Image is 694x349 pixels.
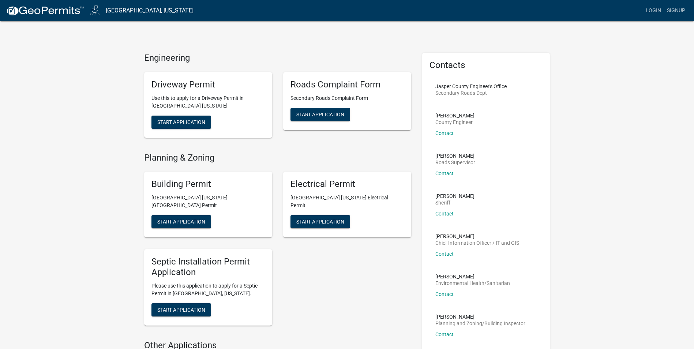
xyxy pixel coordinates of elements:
[435,84,507,89] p: Jasper County Engineer's Office
[435,130,454,136] a: Contact
[157,307,205,312] span: Start Application
[429,60,543,71] h5: Contacts
[435,160,475,165] p: Roads Supervisor
[435,90,507,95] p: Secondary Roads Dept
[435,291,454,297] a: Contact
[435,153,475,158] p: [PERSON_NAME]
[151,194,265,209] p: [GEOGRAPHIC_DATA] [US_STATE][GEOGRAPHIC_DATA] Permit
[151,303,211,316] button: Start Application
[643,4,664,18] a: Login
[157,219,205,225] span: Start Application
[435,251,454,257] a: Contact
[435,120,474,125] p: County Engineer
[151,256,265,278] h5: Septic Installation Permit Application
[435,314,525,319] p: [PERSON_NAME]
[435,234,519,239] p: [PERSON_NAME]
[106,4,194,17] a: [GEOGRAPHIC_DATA], [US_STATE]
[151,215,211,228] button: Start Application
[296,219,344,225] span: Start Application
[151,179,265,189] h5: Building Permit
[157,119,205,125] span: Start Application
[435,321,525,326] p: Planning and Zoning/Building Inspector
[435,194,474,199] p: [PERSON_NAME]
[296,111,344,117] span: Start Application
[144,53,411,63] h4: Engineering
[664,4,688,18] a: Signup
[290,94,404,102] p: Secondary Roads Complaint Form
[151,282,265,297] p: Please use this application to apply for a Septic Permit in [GEOGRAPHIC_DATA], [US_STATE].
[435,281,510,286] p: Environmental Health/Sanitarian
[151,116,211,129] button: Start Application
[151,94,265,110] p: Use this to apply for a Driveway Permit in [GEOGRAPHIC_DATA] [US_STATE]
[290,79,404,90] h5: Roads Complaint Form
[90,5,100,15] img: Jasper County, Iowa
[435,170,454,176] a: Contact
[151,79,265,90] h5: Driveway Permit
[290,215,350,228] button: Start Application
[435,211,454,217] a: Contact
[435,331,454,337] a: Contact
[290,179,404,189] h5: Electrical Permit
[435,240,519,245] p: Chief Information Officer / IT and GIS
[435,274,510,279] p: [PERSON_NAME]
[435,200,474,205] p: Sheriff
[290,194,404,209] p: [GEOGRAPHIC_DATA] [US_STATE] Electrical Permit
[144,153,411,163] h4: Planning & Zoning
[435,113,474,118] p: [PERSON_NAME]
[290,108,350,121] button: Start Application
